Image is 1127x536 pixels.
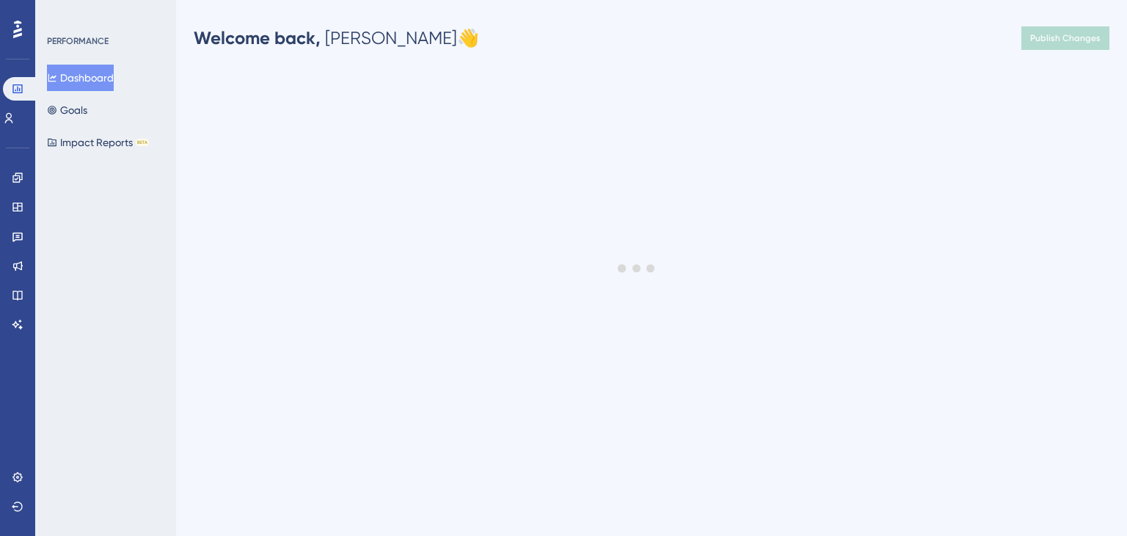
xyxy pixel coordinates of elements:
[47,65,114,91] button: Dashboard
[47,129,149,156] button: Impact ReportsBETA
[194,27,321,48] span: Welcome back,
[1030,32,1101,44] span: Publish Changes
[194,26,479,50] div: [PERSON_NAME] 👋
[136,139,149,146] div: BETA
[47,97,87,123] button: Goals
[1021,26,1109,50] button: Publish Changes
[47,35,109,47] div: PERFORMANCE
